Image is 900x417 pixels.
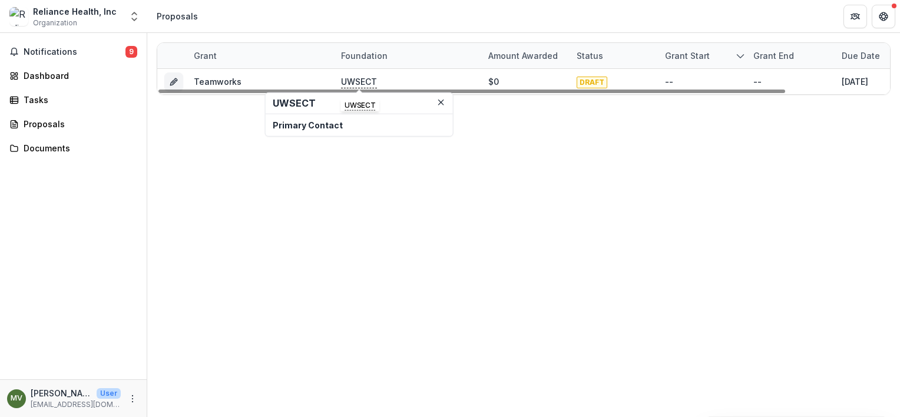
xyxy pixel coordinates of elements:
button: Close [434,95,448,110]
div: Foundation [334,49,395,62]
div: Status [570,43,658,68]
div: -- [753,75,762,88]
p: [EMAIL_ADDRESS][DOMAIN_NAME] [31,399,121,410]
button: Open entity switcher [126,5,143,28]
div: [DATE] [842,75,868,88]
div: Status [570,49,610,62]
p: Primary Contact [273,119,446,131]
p: [PERSON_NAME] [31,387,92,399]
div: Proposals [157,10,198,22]
a: Dashboard [5,66,142,85]
div: Grant start [658,43,746,68]
div: Documents [24,142,133,154]
div: Grant end [746,43,835,68]
div: Dashboard [24,69,133,82]
div: $0 [488,75,499,88]
div: Due Date [835,49,887,62]
span: Notifications [24,47,125,57]
div: Proposals [24,118,133,130]
p: UWSECT [341,75,377,88]
div: Grant start [658,49,717,62]
h2: UWSECT [273,98,446,109]
div: Grant [187,43,334,68]
a: Proposals [5,114,142,134]
nav: breadcrumb [152,8,203,25]
div: Foundation [334,43,481,68]
div: Amount awarded [481,43,570,68]
div: -- [665,75,673,88]
img: Reliance Health, Inc [9,7,28,26]
button: More [125,392,140,406]
button: Get Help [872,5,895,28]
span: DRAFT [577,77,607,88]
a: Documents [5,138,142,158]
svg: sorted descending [736,51,745,61]
a: Tasks [5,90,142,110]
div: Amount awarded [481,49,565,62]
span: 9 [125,46,137,58]
div: Tasks [24,94,133,106]
div: Reliance Health, Inc [33,5,117,18]
button: Partners [843,5,867,28]
span: Organization [33,18,77,28]
a: Teamworks [194,77,241,87]
button: Notifications9 [5,42,142,61]
button: Grant 32e842fa-b70a-48ee-be86-5eb8393b7f6a [164,72,183,91]
div: Grant end [746,49,801,62]
p: User [97,388,121,399]
div: Mike Van Vlaenderen [11,395,22,402]
div: Grant [187,49,224,62]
